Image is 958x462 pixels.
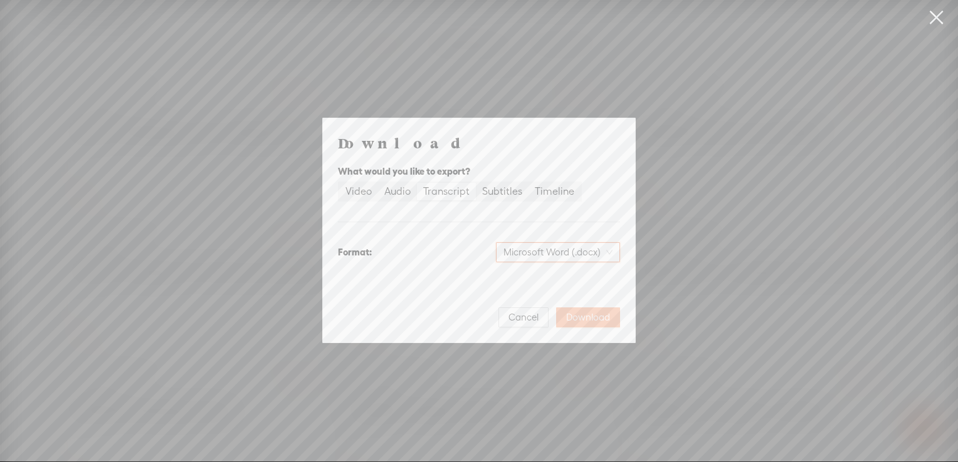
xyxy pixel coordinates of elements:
div: What would you like to export? [338,164,620,179]
div: Subtitles [482,183,522,200]
h4: Download [338,133,620,152]
div: segmented control [338,182,582,202]
button: Cancel [498,307,549,327]
span: Cancel [508,311,539,324]
span: Download [566,311,610,324]
button: Download [556,307,620,327]
div: Audio [384,183,411,200]
span: Microsoft Word (.docx) [503,243,613,262]
div: Transcript [423,183,470,200]
div: Video [345,183,372,200]
div: Format: [338,245,372,260]
div: Timeline [535,183,574,200]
